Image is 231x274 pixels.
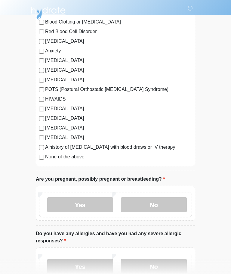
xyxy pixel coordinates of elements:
label: Do you have any allergies and have you had any severe allergic responses? [36,230,195,244]
label: [MEDICAL_DATA] [45,124,192,132]
input: [MEDICAL_DATA] [39,58,44,63]
label: None of the above [45,153,192,160]
img: Hydrate IV Bar - Arcadia Logo [30,5,66,20]
label: Are you pregnant, possibly pregnant or breastfeeding? [36,176,165,183]
label: Red Blood Cell Disorder [45,28,192,35]
label: A history of [MEDICAL_DATA] with blood draws or IV therapy [45,144,192,151]
label: POTS (Postural Orthostatic [MEDICAL_DATA] Syndrome) [45,86,192,93]
input: POTS (Postural Orthostatic [MEDICAL_DATA] Syndrome) [39,87,44,92]
input: [MEDICAL_DATA] [39,107,44,111]
label: [MEDICAL_DATA] [45,67,192,74]
label: [MEDICAL_DATA] [45,76,192,83]
label: [MEDICAL_DATA] [45,38,192,45]
label: [MEDICAL_DATA] [45,105,192,112]
input: [MEDICAL_DATA] [39,116,44,121]
input: Red Blood Cell Disorder [39,30,44,34]
label: [MEDICAL_DATA] [45,134,192,141]
label: Anxiety [45,47,192,54]
label: [MEDICAL_DATA] [45,57,192,64]
input: None of the above [39,155,44,160]
input: [MEDICAL_DATA] [39,126,44,131]
input: [MEDICAL_DATA] [39,68,44,73]
input: HIV/AIDS [39,97,44,102]
label: HIV/AIDS [45,95,192,103]
label: [MEDICAL_DATA] [45,115,192,122]
input: A history of [MEDICAL_DATA] with blood draws or IV therapy [39,145,44,150]
input: Anxiety [39,49,44,54]
input: [MEDICAL_DATA] [39,135,44,140]
label: No [121,259,187,274]
label: Yes [47,259,113,274]
label: Yes [47,197,113,212]
input: [MEDICAL_DATA] [39,39,44,44]
label: No [121,197,187,212]
input: [MEDICAL_DATA] [39,78,44,83]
